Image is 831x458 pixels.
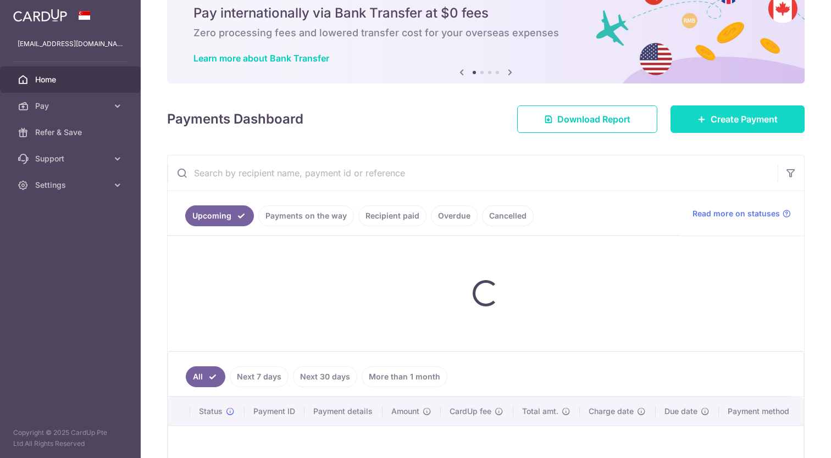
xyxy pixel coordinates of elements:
[522,406,558,417] span: Total amt.
[431,205,478,226] a: Overdue
[358,205,426,226] a: Recipient paid
[423,407,431,416] i: The amount your recipient will receive & The GST (if applicable) amount provided by you that your...
[671,105,805,133] a: Create Payment
[362,366,447,387] a: More than 1 month
[230,366,289,387] a: Next 7 days
[193,53,329,64] a: Learn more about Bank Transfer
[193,4,778,22] h5: Pay internationally via Bank Transfer at $0 fees
[35,180,108,191] span: Settings
[186,366,225,387] a: All
[391,406,419,417] span: Amount
[226,407,235,416] i: Current status of the payment
[557,113,630,126] span: Download Report
[719,397,804,426] th: Payment method
[293,366,357,387] a: Next 30 days
[450,406,491,417] span: CardUp fee
[637,407,646,416] i: The date when your card will be charged based on your due date. (This date is subject to change b...
[18,38,123,49] p: lohkepkee@gmail.com
[693,208,780,219] span: Read more on statuses
[13,9,67,22] img: CardUp
[562,407,570,416] i: The total amount (inclusive of the CardUp fee payable) to be charged to your card.
[35,74,108,85] span: Home
[495,407,503,416] i: The fee payable based on the selected payment plan and card.
[711,113,778,126] span: Create Payment
[168,155,778,191] input: Search by recipient name, payment id or reference
[482,205,534,226] a: Cancelled
[245,397,304,426] th: Payment ID
[693,208,791,219] a: Read more on statuses
[701,407,710,416] i: The date your recipient receives the payment, usually in second half of business day. (This date ...
[185,205,254,226] a: Upcoming
[304,397,383,426] th: Payment details
[258,205,354,226] a: Payments on the way
[199,406,223,417] span: Status
[167,109,303,129] h4: Payments Dashboard
[589,406,634,417] span: Charge date
[517,105,657,133] a: Download Report
[664,406,697,417] span: Due date
[35,100,108,111] span: Pay
[35,127,108,138] span: Refer & Save
[193,26,778,40] h6: Zero processing fees and lowered transfer cost for your overseas expenses
[35,153,108,164] span: Support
